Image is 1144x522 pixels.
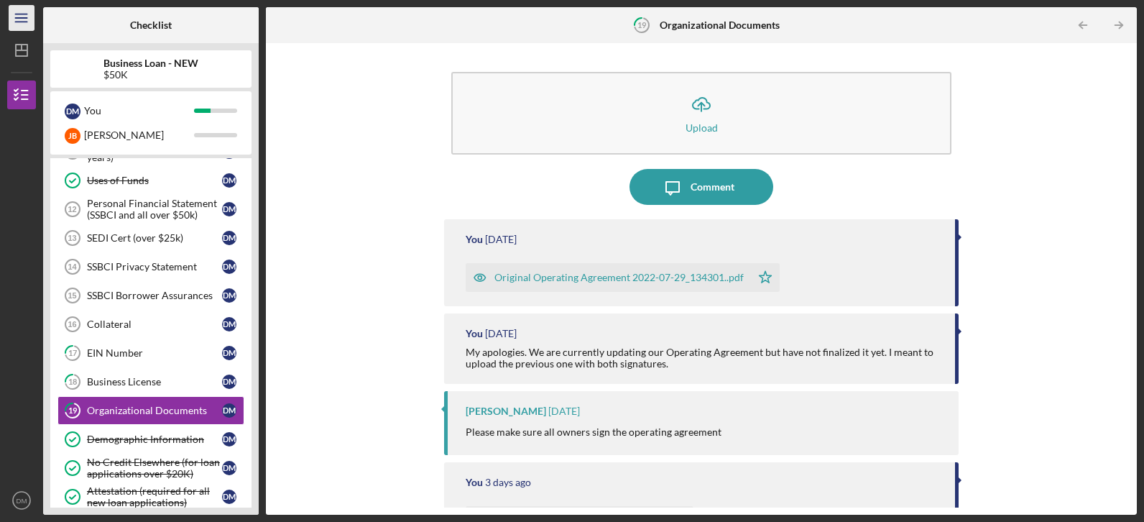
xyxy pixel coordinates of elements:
div: Upload [686,122,718,133]
button: Original Operating Agreement 2022-07-29_134301..pdf [466,263,780,292]
a: 15SSBCI Borrower AssurancesDM [57,281,244,310]
time: 2025-08-26 14:23 [548,406,580,417]
div: D M [222,403,236,418]
tspan: 19 [68,406,78,416]
time: 2025-08-26 17:22 [485,328,517,339]
tspan: 14 [68,262,77,271]
div: SEDI Cert (over $25k) [87,232,222,244]
div: D M [222,375,236,389]
a: 12Personal Financial Statement (SSBCI and all over $50k)DM [57,195,244,224]
b: Business Loan - NEW [103,58,198,69]
div: D M [222,202,236,216]
div: No Credit Elsewhere (for loan applications over $20K) [87,457,222,480]
div: You [84,99,194,123]
div: You [466,234,483,245]
a: Uses of FundsDM [57,166,244,195]
div: D M [222,490,236,504]
a: No Credit Elsewhere (for loan applications over $20K)DM [57,454,244,482]
a: Attestation (required for all new loan applications)DM [57,482,244,511]
div: SSBCI Privacy Statement [87,261,222,273]
div: EIN Number [87,347,222,359]
button: Upload [451,72,951,155]
div: My apologies. We are currently updating our Operating Agreement but have not finalized it yet. I ... [466,347,940,370]
b: Organizational Documents [660,19,780,31]
div: D M [222,461,236,475]
a: 17EIN NumberDM [57,339,244,367]
div: D M [222,173,236,188]
a: 16CollateralDM [57,310,244,339]
p: Please make sure all owners sign the operating agreement [466,424,721,440]
a: 18Business LicenseDM [57,367,244,396]
div: $50K [103,69,198,81]
div: D M [222,317,236,331]
a: Demographic InformationDM [57,425,244,454]
div: Attestation (required for all new loan applications) [87,485,222,508]
tspan: 17 [68,349,78,358]
div: D M [65,104,80,119]
div: Personal Financial Statement (SSBCI and all over $50k) [87,198,222,221]
div: Collateral [87,319,222,330]
div: D M [222,288,236,303]
b: Checklist [130,19,172,31]
div: D M [222,260,236,274]
div: Uses of Funds [87,175,222,186]
button: Comment [629,169,773,205]
div: You [466,328,483,339]
div: SSBCI Borrower Assurances [87,290,222,301]
time: 2025-08-26 01:37 [485,477,531,488]
div: Organizational Documents [87,405,222,416]
div: Demographic Information [87,434,222,445]
div: D M [222,346,236,360]
div: J B [65,128,80,144]
div: [PERSON_NAME] [84,123,194,147]
div: Comment [691,169,734,205]
a: 14SSBCI Privacy StatementDM [57,252,244,281]
text: DM [17,497,27,505]
a: 13SEDI Cert (over $25k)DM [57,224,244,252]
div: D M [222,432,236,447]
a: 19Organizational DocumentsDM [57,396,244,425]
tspan: 15 [68,291,76,300]
tspan: 18 [68,377,77,387]
tspan: 13 [68,234,76,242]
tspan: 19 [637,20,646,29]
button: DM [7,486,36,515]
tspan: 12 [68,205,76,214]
div: You [466,477,483,488]
tspan: 16 [68,320,76,329]
div: Business License [87,376,222,388]
time: 2025-08-26 17:22 [485,234,517,245]
div: Original Operating Agreement 2022-07-29_134301..pdf [494,272,744,283]
div: [PERSON_NAME] [466,406,546,417]
div: D M [222,231,236,245]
